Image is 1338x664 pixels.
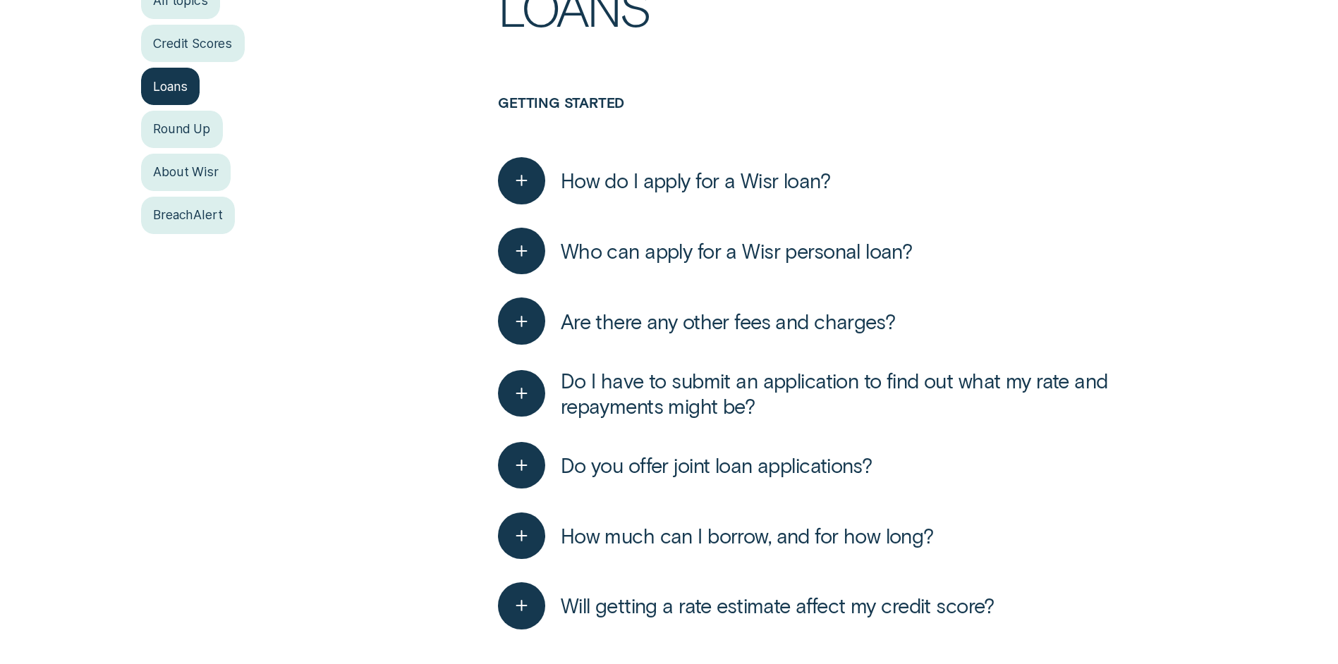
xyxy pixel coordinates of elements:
[498,512,934,559] button: How much can I borrow, and for how long?
[561,593,995,618] span: Will getting a rate estimate affect my credit score?
[498,368,1197,419] button: Do I have to submit an application to find out what my rate and repayments might be?
[141,197,235,234] a: BreachAlert
[498,94,1197,146] h3: Getting started
[561,368,1198,419] span: Do I have to submit an application to find out what my rate and repayments might be?
[561,309,896,334] span: Are there any other fees and charges?
[498,442,872,488] button: Do you offer joint loan applications?
[498,582,995,629] button: Will getting a rate estimate affect my credit score?
[141,25,245,62] a: Credit Scores
[141,111,223,148] a: Round Up
[498,297,895,344] button: Are there any other fees and charges?
[141,68,200,105] a: Loans
[561,238,913,264] span: Who can apply for a Wisr personal loan?
[561,523,934,548] span: How much can I borrow, and for how long?
[498,228,912,274] button: Who can apply for a Wisr personal loan?
[141,154,231,191] a: About Wisr
[498,157,830,204] button: How do I apply for a Wisr loan?
[561,168,830,193] span: How do I apply for a Wisr loan?
[561,453,872,478] span: Do you offer joint loan applications?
